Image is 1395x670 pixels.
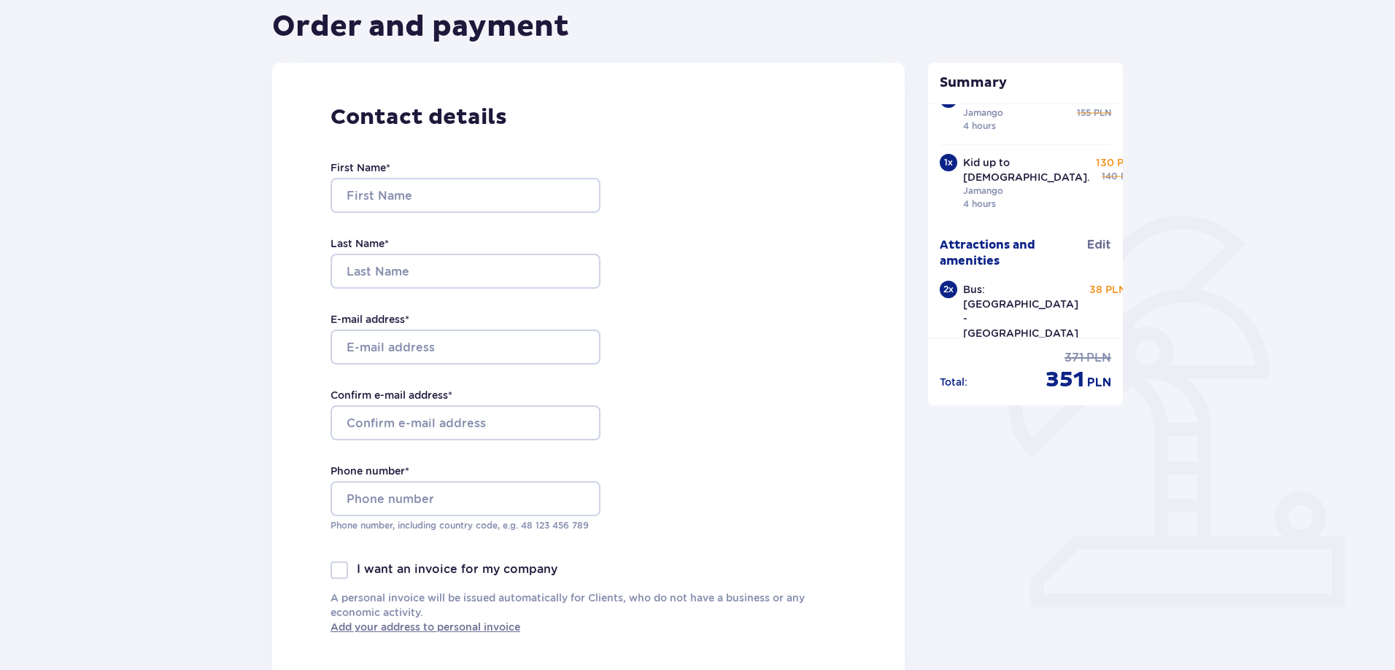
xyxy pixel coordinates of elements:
[963,282,1078,370] p: Bus: [GEOGRAPHIC_DATA] - [GEOGRAPHIC_DATA] - [GEOGRAPHIC_DATA]
[1087,375,1111,391] p: PLN
[357,561,557,577] p: I want an invoice for my company
[940,154,957,171] div: 1 x
[1046,366,1084,394] p: 351
[331,464,409,478] label: Phone number *
[331,254,600,289] input: Last Name
[331,312,409,327] label: E-mail address *
[331,104,846,131] p: Contact details
[1102,170,1118,183] p: 140
[1121,170,1138,183] p: PLN
[1077,106,1091,120] p: 155
[331,405,600,440] input: Confirm e-mail address
[331,519,600,532] p: Phone number, including country code, e.g. 48 ​123 ​456 ​789
[331,620,520,634] a: Add your address to personal invoice
[331,236,389,251] label: Last Name *
[1089,282,1127,297] p: 38 PLN
[928,74,1124,92] p: Summary
[331,178,600,213] input: First Name
[1086,350,1111,366] p: PLN
[940,237,1088,269] p: Attractions and amenities
[940,375,967,389] p: Total :
[963,106,1003,120] p: Jamango
[1096,155,1138,170] p: 130 PLN
[1094,106,1111,120] p: PLN
[1064,350,1083,366] p: 371
[963,120,996,133] p: 4 hours
[331,160,390,175] label: First Name *
[331,388,452,402] label: Confirm e-mail address *
[963,198,996,211] p: 4 hours
[963,184,1003,198] p: Jamango
[331,481,600,516] input: Phone number
[331,330,600,365] input: E-mail address
[272,9,569,45] h1: Order and payment
[1087,237,1111,253] a: Edit
[963,155,1090,184] p: Kid up to [DEMOGRAPHIC_DATA].
[940,281,957,298] div: 2 x
[331,591,846,634] p: A personal invoice will be issued automatically for Clients, who do not have a business or any ec...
